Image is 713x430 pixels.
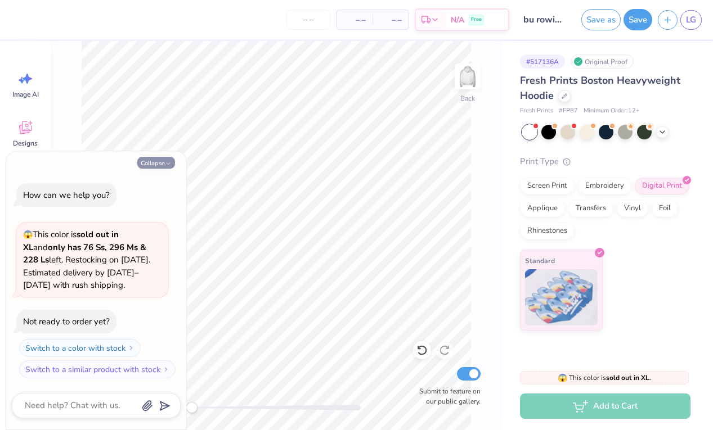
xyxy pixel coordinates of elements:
input: – – [286,10,330,30]
div: Digital Print [635,178,689,194]
span: This color is . [558,373,651,383]
button: Save [624,9,652,30]
div: # 517136A [520,55,565,69]
span: # FP87 [559,106,578,116]
img: Standard [525,269,598,325]
strong: only has 76 Ss, 296 Ms & 228 Ls [23,242,146,266]
strong: sold out in XL [606,373,649,382]
div: Applique [520,200,565,217]
button: Save as [581,9,621,30]
div: Transfers [568,200,613,217]
img: Switch to a color with stock [128,345,134,351]
span: N/A [451,14,464,26]
span: 😱 [23,229,33,240]
span: LG [686,13,696,26]
span: – – [379,14,402,26]
div: Vinyl [617,200,648,217]
span: Free [471,16,482,24]
span: Standard [525,255,555,266]
label: Submit to feature on our public gallery. [413,386,481,406]
input: Untitled Design [515,8,570,31]
button: Switch to a color with stock [19,339,141,357]
img: Back [456,65,479,88]
div: Embroidery [578,178,631,194]
strong: sold out in XL [23,229,119,253]
div: Back [460,93,475,103]
div: Foil [652,200,678,217]
div: Screen Print [520,178,575,194]
span: Minimum Order: 12 + [584,106,640,116]
div: Print Type [520,155,690,168]
span: Fresh Prints [520,106,553,116]
span: Fresh Prints Boston Heavyweight Hoodie [520,74,680,102]
div: Rhinestones [520,223,575,239]
span: Image AI [12,90,39,99]
div: How can we help you? [23,189,110,201]
div: Original Proof [571,55,634,69]
span: This color is and left. Restocking on [DATE]. Estimated delivery by [DATE]–[DATE] with rush shipp... [23,229,150,291]
img: Switch to a similar product with stock [163,366,169,373]
span: 😱 [558,373,567,383]
div: Not ready to order yet? [23,316,110,327]
span: – – [343,14,366,26]
button: Collapse [137,157,175,169]
button: Switch to a similar product with stock [19,360,176,378]
div: Accessibility label [186,402,198,413]
span: Designs [13,139,38,148]
a: LG [680,10,702,30]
